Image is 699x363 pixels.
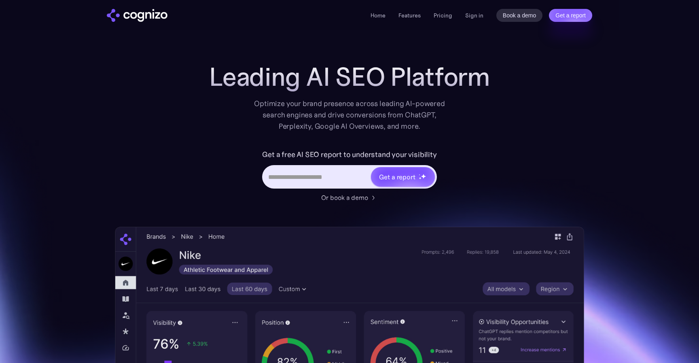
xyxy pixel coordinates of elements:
a: Sign in [465,11,483,20]
img: star [419,174,420,175]
a: Home [371,12,386,19]
div: Optimize your brand presence across leading AI-powered search engines and drive conversions from ... [250,98,449,132]
img: star [419,177,422,180]
a: Pricing [434,12,452,19]
div: Or book a demo [321,193,368,202]
a: Book a demo [496,9,543,22]
a: Get a reportstarstarstar [370,166,436,187]
img: star [421,174,426,179]
a: Get a report [549,9,592,22]
a: Features [398,12,421,19]
div: Get a report [379,172,415,182]
a: Or book a demo [321,193,378,202]
label: Get a free AI SEO report to understand your visibility [262,148,436,161]
img: cognizo logo [107,9,167,22]
h1: Leading AI SEO Platform [209,62,490,91]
